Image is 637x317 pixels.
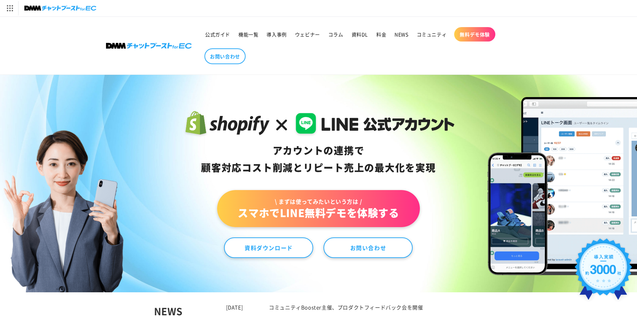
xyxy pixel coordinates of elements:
a: コミュニティ [413,27,451,42]
span: ウェビナー [295,31,320,37]
img: チャットブーストforEC [24,3,96,13]
a: 導入事例 [262,27,291,42]
a: お問い合わせ [204,48,246,64]
span: コミュニティ [417,31,447,37]
time: [DATE] [226,304,244,311]
span: 導入事例 [267,31,286,37]
span: 資料DL [352,31,368,37]
a: 資料ダウンロード [224,237,313,258]
a: 機能一覧 [234,27,262,42]
span: お問い合わせ [210,53,240,59]
a: 資料DL [347,27,372,42]
span: 料金 [376,31,386,37]
a: 料金 [372,27,390,42]
a: 無料デモ体験 [454,27,495,42]
div: アカウントの連携で 顧客対応コスト削減と リピート売上の 最大化を実現 [182,142,455,176]
a: お問い合わせ [323,237,413,258]
img: 導入実績約3000社 [571,235,635,308]
span: 機能一覧 [238,31,258,37]
span: NEWS [394,31,408,37]
img: サービス [1,1,18,15]
a: \ まずは使ってみたいという方は /スマホでLINE無料デモを体験する [217,190,420,227]
a: コミュニティBooster主催、プロダクトフィードバック会を開催 [269,304,423,311]
span: \ まずは使ってみたいという方は / [238,198,399,205]
img: 株式会社DMM Boost [106,43,192,49]
span: 無料デモ体験 [460,31,490,37]
a: NEWS [390,27,412,42]
span: コラム [328,31,343,37]
a: ウェビナー [291,27,324,42]
span: 公式ガイド [205,31,230,37]
a: コラム [324,27,347,42]
a: 公式ガイド [201,27,234,42]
